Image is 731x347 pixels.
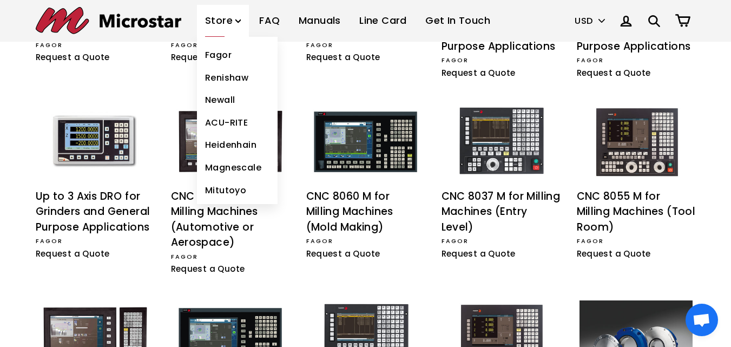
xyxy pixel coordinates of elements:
div: Fagor [577,56,696,66]
a: Line Card [351,5,415,37]
span: Quick view [534,109,569,126]
span: Request a Quote [577,67,651,78]
div: Fagor [36,237,155,246]
span: Quick view [398,305,433,322]
div: Fagor [306,237,425,246]
a: Mitutoyo [197,179,278,202]
span: Quick view [263,109,298,126]
img: CNC 8065 M for Milling Machines (Automotive or Aerospace) [174,104,287,179]
a: Up to 3 Axis DRO for Grinders and General Purpose Applications Up to 3 Axis DRO for Grinders and ... [36,104,155,263]
img: CNC 8055 M for Milling Machines (Tool Room) [579,104,693,179]
img: CNC 8037 M for Milling Machines (Entry Level) [444,104,557,179]
span: Quick view [398,109,433,126]
a: CNC 8065 M for Milling Machines (Automotive or Aerospace) CNC 8065 M for Milling Machines (Automo... [171,104,290,278]
span: Request a Quote [36,248,110,259]
span: Request a Quote [306,51,380,63]
span: Request a Quote [171,263,245,274]
span: Quick view [263,305,298,322]
img: Microstar Electronics [36,7,181,34]
div: Fagor [442,56,561,66]
a: Get In Touch [417,5,498,37]
span: Request a Quote [306,248,380,259]
a: Store [197,5,249,37]
a: ACU-RITE [197,112,278,134]
div: CNC 8065 M for Milling Machines (Automotive or Aerospace) [171,189,290,251]
a: Heidenhain [197,134,278,156]
span: Quick view [128,305,163,322]
a: FAQ [251,5,288,37]
div: CNC 8037 M for Milling Machines (Entry Level) [442,189,561,235]
span: Request a Quote [442,248,516,259]
div: Fagor [442,237,561,246]
div: Fagor [577,237,696,246]
div: CNC 8060 M for Milling Machines (Mold Making) [306,189,425,235]
a: Newall [197,89,278,112]
img: CNC 8060 M for Milling Machines (Mold Making) [309,104,422,179]
div: Fagor [36,41,155,50]
a: Open chat [686,304,718,336]
span: Request a Quote [577,248,651,259]
a: Magnescale [197,156,278,179]
span: Quick view [669,109,704,126]
img: Up to 3 Axis DRO for Grinders and General Purpose Applications [38,104,152,179]
a: Renishaw [197,67,278,89]
a: CNC 8060 M for Milling Machines (Mold Making) CNC 8060 M for Milling Machines (Mold Making) Fagor... [306,104,425,263]
span: Quick view [534,305,569,322]
div: CNC 8055 M for Milling Machines (Tool Room) [577,189,696,235]
span: Request a Quote [36,51,110,63]
a: CNC 8055 M for Milling Machines (Tool Room) CNC 8055 M for Milling Machines (Tool Room) Fagor Req... [577,104,696,263]
div: Up to 3 Axis DRO for Grinders and General Purpose Applications [36,189,155,235]
a: Manuals [291,5,349,37]
span: Request a Quote [171,51,245,63]
div: Fagor [306,41,425,50]
ul: Primary [197,5,498,37]
a: CNC 8037 M for Milling Machines (Entry Level) CNC 8037 M for Milling Machines (Entry Level) Fagor... [442,104,561,263]
span: Quick view [128,109,163,126]
a: Fagor [197,44,278,67]
div: Fagor [171,41,290,50]
div: Fagor [171,252,290,262]
span: Request a Quote [442,67,516,78]
span: Quick view [669,305,704,322]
